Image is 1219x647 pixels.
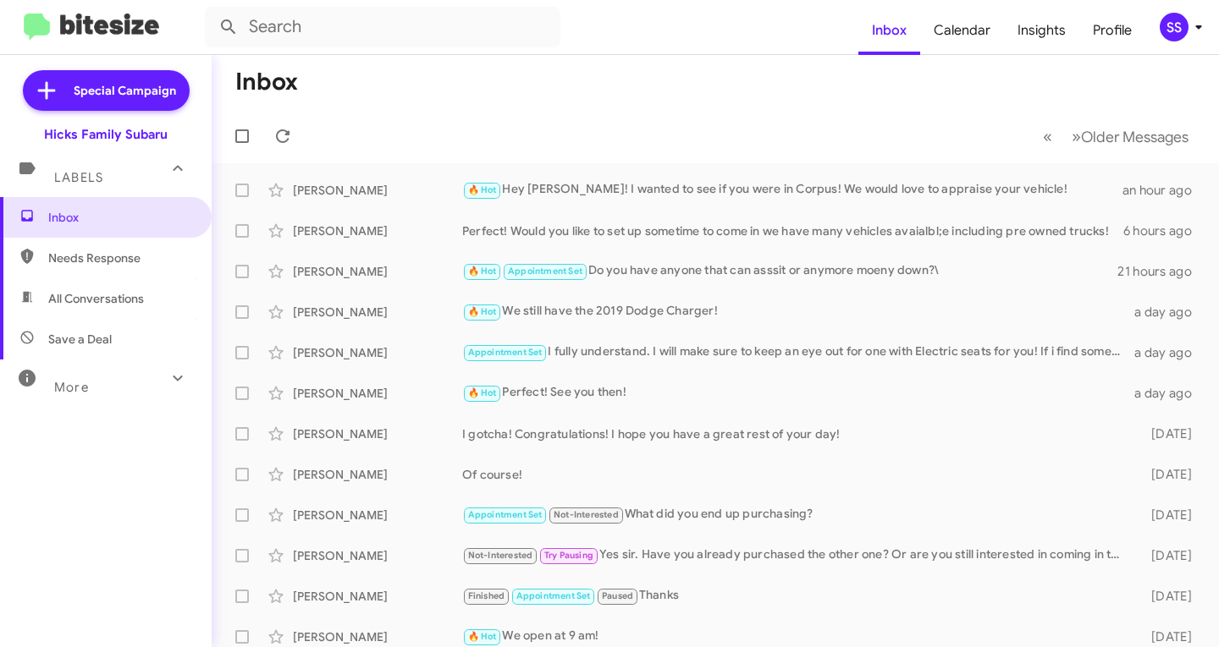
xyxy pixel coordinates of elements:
div: Yes sir. Have you already purchased the other one? Or are you still interested in coming in to ch... [462,546,1132,565]
span: 🔥 Hot [468,631,497,642]
span: All Conversations [48,290,144,307]
a: Calendar [920,6,1004,55]
div: a day ago [1132,304,1205,321]
a: Inbox [858,6,920,55]
div: a day ago [1132,344,1205,361]
div: [PERSON_NAME] [293,263,462,280]
span: 🔥 Hot [468,306,497,317]
div: [PERSON_NAME] [293,182,462,199]
a: Profile [1079,6,1145,55]
span: 🔥 Hot [468,387,497,398]
span: Try Pausing [544,550,593,561]
div: I gotcha! Congratulations! I hope you have a great rest of your day! [462,425,1132,442]
div: We open at 9 am! [462,627,1132,646]
div: SS [1160,13,1189,41]
div: [PERSON_NAME] [293,547,462,564]
span: Not-Interested [554,509,619,520]
div: 6 hours ago [1123,222,1205,239]
div: [DATE] [1132,588,1205,605]
div: an hour ago [1122,182,1205,199]
div: [DATE] [1132,425,1205,442]
h1: Inbox [235,69,298,96]
div: [PERSON_NAME] [293,466,462,483]
button: Next [1062,119,1199,154]
button: SS [1145,13,1200,41]
input: Search [205,7,560,47]
span: Labels [54,170,103,185]
div: Thanks [462,586,1132,606]
div: Perfect! Would you like to set up sometime to come in we have many vehicles avaialbl;e including ... [462,222,1123,239]
div: [PERSON_NAME] [293,222,462,239]
span: 🔥 Hot [468,184,497,195]
div: [PERSON_NAME] [293,628,462,645]
span: Inbox [48,209,192,226]
span: Save a Deal [48,331,112,348]
div: Do you have anyone that can asssit or anymore moeny down?\ [462,261,1117,281]
div: [PERSON_NAME] [293,588,462,605]
div: [PERSON_NAME] [293,385,462,402]
span: Appointment Set [468,347,543,358]
a: Special Campaign [23,70,190,111]
a: Insights [1004,6,1079,55]
span: » [1072,126,1081,147]
div: Hicks Family Subaru [44,126,168,143]
div: Perfect! See you then! [462,383,1132,403]
span: More [54,380,89,395]
span: 🔥 Hot [468,266,497,277]
span: Needs Response [48,249,192,266]
div: Of course! [462,466,1132,483]
span: « [1043,126,1052,147]
div: [PERSON_NAME] [293,425,462,442]
nav: Page navigation example [1034,119,1199,154]
div: [DATE] [1132,507,1205,524]
div: I fully understand. I will make sure to keep an eye out for one with Electric seats for you! If i... [462,343,1132,362]
button: Previous [1033,119,1062,154]
div: 21 hours ago [1117,263,1205,280]
span: Paused [602,590,633,601]
div: [DATE] [1132,628,1205,645]
span: Not-Interested [468,550,533,561]
div: [DATE] [1132,547,1205,564]
div: [PERSON_NAME] [293,344,462,361]
div: a day ago [1132,385,1205,402]
div: Hey [PERSON_NAME]! I wanted to see if you were in Corpus! We would love to appraise your vehicle! [462,180,1122,200]
span: Special Campaign [74,82,176,99]
div: We still have the 2019 Dodge Charger! [462,302,1132,321]
div: [PERSON_NAME] [293,507,462,524]
span: Appointment Set [508,266,582,277]
span: Appointment Set [516,590,591,601]
div: What did you end up purchasing? [462,505,1132,524]
span: Appointment Set [468,509,543,520]
div: [PERSON_NAME] [293,304,462,321]
div: [DATE] [1132,466,1205,483]
span: Older Messages [1081,128,1189,146]
span: Finished [468,590,505,601]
